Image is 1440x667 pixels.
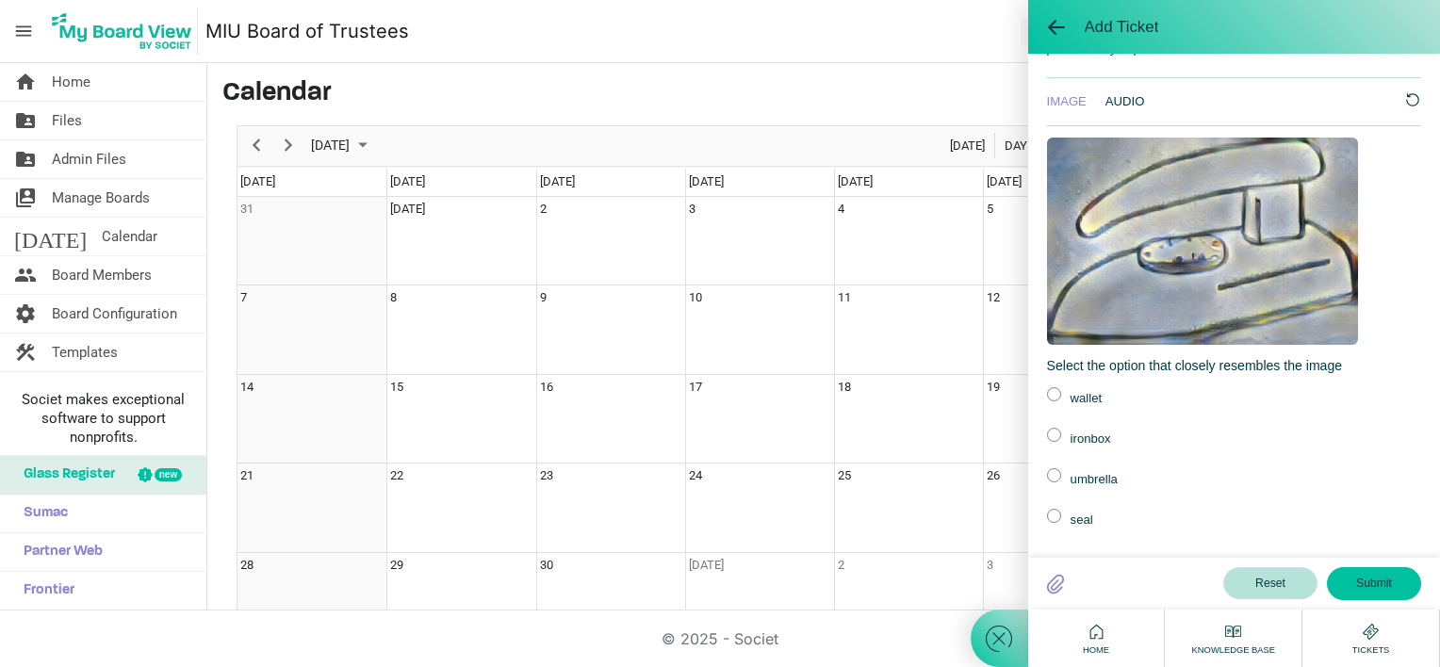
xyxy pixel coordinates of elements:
[838,174,873,188] span: [DATE]
[8,390,198,447] span: Societ makes exceptional software to support nonprofits.
[390,556,403,575] div: Monday, September 29, 2025
[14,495,68,532] span: Sumac
[838,556,844,575] div: Thursday, October 2, 2025
[244,134,270,157] button: Previous
[14,456,115,494] span: Glass Register
[6,13,41,49] span: menu
[838,200,844,219] div: Thursday, September 4, 2025
[14,140,37,178] span: folder_shared
[390,200,425,219] div: Monday, September 1, 2025
[390,288,397,307] div: Monday, September 8, 2025
[689,200,695,219] div: Wednesday, September 3, 2025
[222,78,1425,110] h3: Calendar
[52,63,90,101] span: Home
[14,179,37,217] span: switch_account
[1348,643,1395,657] span: Tickets
[1047,138,1358,345] img: captcha Image
[240,378,254,397] div: Sunday, September 14, 2025
[689,288,702,307] div: Wednesday, September 10, 2025
[240,126,272,166] div: previous period
[52,256,152,294] span: Board Members
[540,174,575,188] span: [DATE]
[276,134,302,157] button: Next
[14,295,37,333] span: settings
[52,102,82,139] span: Files
[689,378,702,397] div: Wednesday, September 17, 2025
[14,333,37,371] span: construction
[1047,356,1421,376] div: Select the option that closely resembles the image
[540,378,553,397] div: Tuesday, September 16, 2025
[309,134,352,157] span: [DATE]
[540,200,547,219] div: Tuesday, September 2, 2025
[46,8,198,55] img: My Board View Logo
[240,200,254,219] div: Sunday, August 31, 2025
[689,174,724,188] span: [DATE]
[52,179,150,217] span: Manage Boards
[948,134,987,157] span: [DATE]
[240,288,247,307] div: Sunday, September 7, 2025
[308,134,376,157] button: August 2025
[14,572,74,610] span: Frontier
[390,466,403,485] div: Monday, September 22, 2025
[1078,620,1114,657] div: Home
[1187,620,1280,657] div: Knowledge Base
[540,466,553,485] div: Tuesday, September 23, 2025
[838,466,851,485] div: Thursday, September 25, 2025
[304,126,379,166] div: September 2025
[14,218,87,255] span: [DATE]
[1105,92,1145,111] div: AUDIO
[1078,643,1114,657] span: Home
[1223,567,1317,599] button: Reset
[14,102,37,139] span: folder_shared
[52,140,126,178] span: Admin Files
[390,378,403,397] div: Monday, September 15, 2025
[662,629,778,648] a: © 2025 - Societ
[102,218,157,255] span: Calendar
[1187,643,1280,657] span: Knowledge Base
[1047,92,1087,111] div: IMAGE
[947,134,989,157] button: Today
[272,126,304,166] div: next period
[14,256,37,294] span: people
[540,288,547,307] div: Tuesday, September 9, 2025
[689,466,702,485] div: Wednesday, September 24, 2025
[14,63,37,101] span: home
[1327,567,1421,599] button: Submit
[1404,91,1421,108] span: Retry
[838,378,851,397] div: Thursday, September 18, 2025
[1348,620,1395,657] div: Tickets
[240,174,275,188] span: [DATE]
[240,556,254,575] div: Sunday, September 28, 2025
[9,9,363,89] div: I am not sure why the meetings are not showing in the calendar. Is there some specific place to p...
[52,333,118,371] span: Templates
[205,12,409,50] a: MIU Board of Trustees
[155,468,182,481] div: new
[689,556,724,575] div: Wednesday, October 1, 2025
[540,556,553,575] div: Tuesday, September 30, 2025
[240,466,254,485] div: Sunday, September 21, 2025
[237,125,1283,643] div: of September 2025
[14,533,103,571] span: Partner Web
[390,174,425,188] span: [DATE]
[838,288,851,307] div: Thursday, September 11, 2025
[46,8,205,55] a: My Board View Logo
[1085,18,1159,37] span: Add Ticket
[52,295,177,333] span: Board Configuration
